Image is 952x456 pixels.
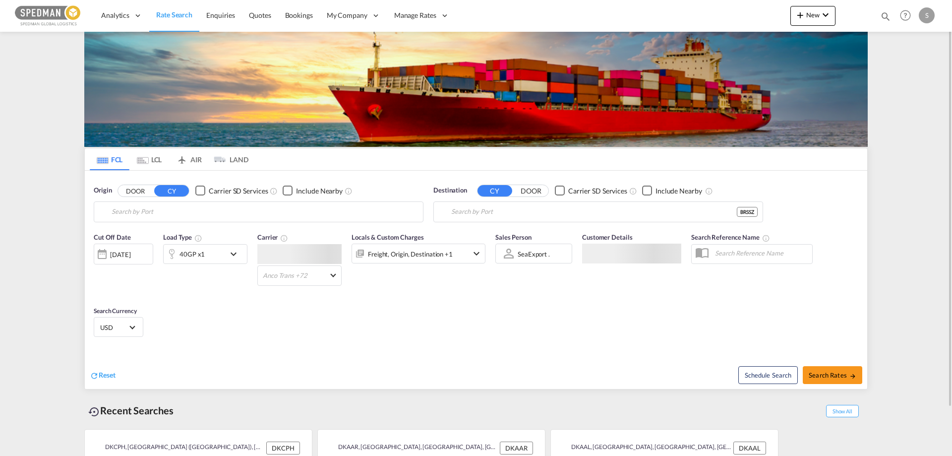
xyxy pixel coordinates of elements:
div: [DATE] [110,250,130,259]
span: My Company [327,10,367,20]
md-icon: icon-airplane [176,154,188,161]
md-input-container: Copenhagen (Kobenhavn), DKCPH [94,202,423,222]
div: 40GP x1 [179,247,205,261]
button: DOOR [514,185,548,196]
div: DKAAL [733,442,766,455]
span: Destination [433,186,467,195]
img: LCL+%26+FCL+BACKGROUND.png [84,32,868,147]
div: Recent Searches [84,399,178,422]
md-icon: icon-refresh [90,371,99,380]
button: DOOR [118,185,153,196]
md-tab-item: LCL [129,148,169,170]
md-icon: Your search will be saved by the below given name [762,234,770,242]
img: c12ca350ff1b11efb6b291369744d907.png [15,4,82,27]
div: Include Nearby [655,186,702,196]
md-icon: icon-chevron-down [471,248,482,260]
md-select: Select Currency: $ USDUnited States Dollar [99,320,138,334]
md-icon: icon-backup-restore [88,406,100,418]
span: Cut Off Date [94,233,131,241]
div: [DATE] [94,244,153,264]
div: DKCPH, Copenhagen (Kobenhavn), Denmark, Northern Europe, Europe [97,442,264,455]
button: Note: By default Schedule search will only considerorigin ports, destination ports and cut off da... [738,366,798,384]
div: S [919,7,935,23]
md-icon: icon-plus 400-fg [794,9,806,21]
span: Quotes [249,11,271,19]
div: Carrier SD Services [568,186,627,196]
md-tab-item: LAND [209,148,248,170]
md-select: Sales Person: SeaExport . [517,247,553,261]
md-icon: icon-magnify [880,11,891,22]
span: Sales Person [495,233,532,241]
md-icon: icon-arrow-right [849,373,856,380]
div: DKAAL, Aalborg, Denmark, Northern Europe, Europe [563,442,731,455]
md-tab-item: AIR [169,148,209,170]
div: DKCPH [266,442,300,455]
md-icon: The selected Trucker/Carrierwill be displayed in the rate results If the rates are from another f... [280,234,288,242]
span: Customer Details [582,233,632,241]
div: Carrier SD Services [209,186,268,196]
md-checkbox: Checkbox No Ink [283,186,343,196]
button: Search Ratesicon-arrow-right [803,366,862,384]
md-checkbox: Checkbox No Ink [195,186,268,196]
md-icon: Unchecked: Search for CY (Container Yard) services for all selected carriers.Checked : Search for... [270,187,278,195]
span: Search Rates [809,371,856,379]
md-icon: icon-chevron-down [228,248,244,260]
button: CY [154,185,189,196]
span: Rate Search [156,10,192,19]
button: CY [477,185,512,196]
span: Show All [826,405,859,417]
md-icon: Unchecked: Ignores neighbouring ports when fetching rates.Checked : Includes neighbouring ports w... [705,187,713,195]
md-checkbox: Checkbox No Ink [555,186,627,196]
span: Enquiries [206,11,235,19]
div: SeaExport . [518,250,550,258]
span: Bookings [285,11,313,19]
div: Freight Origin Destination Factory Stuffingicon-chevron-down [352,244,485,263]
span: Manage Rates [394,10,436,20]
button: icon-plus 400-fgNewicon-chevron-down [790,6,835,26]
md-datepicker: Select [94,263,101,277]
div: BRSSZ [737,207,758,217]
span: New [794,11,832,19]
div: 40GP x1icon-chevron-down [163,244,247,264]
div: Freight Origin Destination Factory Stuffing [368,247,453,261]
div: DKAAR [500,442,533,455]
span: Carrier [257,233,288,241]
md-icon: Unchecked: Search for CY (Container Yard) services for all selected carriers.Checked : Search for... [629,187,637,195]
div: Include Nearby [296,186,343,196]
span: Load Type [163,233,202,241]
span: Locals & Custom Charges [352,233,424,241]
div: DKAAR, Aarhus, Denmark, Northern Europe, Europe [330,442,497,455]
md-pagination-wrapper: Use the left and right arrow keys to navigate between tabs [90,148,248,170]
div: Origin DOOR CY Checkbox No InkUnchecked: Search for CY (Container Yard) services for all selected... [85,171,867,389]
div: icon-refreshReset [90,370,116,381]
span: Origin [94,186,112,195]
span: USD [100,323,128,332]
md-icon: icon-chevron-down [820,9,832,21]
md-tab-item: FCL [90,148,129,170]
span: Reset [99,371,116,379]
md-checkbox: Checkbox No Ink [642,186,702,196]
div: icon-magnify [880,11,891,26]
input: Search Reference Name [710,246,812,261]
div: Help [897,7,919,25]
input: Search by Port [451,204,737,219]
span: Analytics [101,10,129,20]
span: Search Currency [94,307,137,315]
md-icon: Unchecked: Ignores neighbouring ports when fetching rates.Checked : Includes neighbouring ports w... [345,187,353,195]
span: Help [897,7,914,24]
input: Search by Port [112,204,418,219]
md-input-container: Santos, BRSSZ [434,202,763,222]
md-icon: icon-information-outline [194,234,202,242]
span: Search Reference Name [691,233,770,241]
